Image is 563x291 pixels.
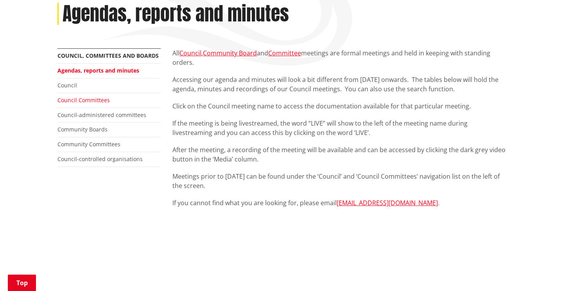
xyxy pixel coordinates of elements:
[172,198,506,208] p: If you cannot find what you are looking for, please email .
[337,199,438,207] a: [EMAIL_ADDRESS][DOMAIN_NAME]
[57,140,120,148] a: Community Committees
[172,75,498,93] span: Accessing our agenda and minutes will look a bit different from [DATE] onwards. The tables below ...
[57,82,77,89] a: Council
[63,3,289,25] h1: Agendas, reports and minutes
[527,258,555,286] iframe: Messenger Launcher
[57,67,139,74] a: Agendas, reports and minutes
[172,172,506,190] p: Meetings prior to [DATE] can be found under the ‘Council’ and ‘Council Committees’ navigation lis...
[172,145,506,164] p: After the meeting, a recording of the meeting will be available and can be accessed by clicking t...
[172,48,506,67] p: All , and meetings are formal meetings and held in keeping with standing orders.
[57,96,110,104] a: Council Committees
[57,155,143,163] a: Council-controlled organisations
[179,49,201,57] a: Council
[8,275,36,291] a: Top
[172,101,506,111] p: Click on the Council meeting name to access the documentation available for that particular meeting.
[57,111,146,119] a: Council-administered committees
[203,49,257,57] a: Community Board
[57,126,108,133] a: Community Boards
[172,119,506,137] p: If the meeting is being livestreamed, the word “LIVE” will show to the left of the meeting name d...
[57,52,159,59] a: Council, committees and boards
[268,49,301,57] a: Committee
